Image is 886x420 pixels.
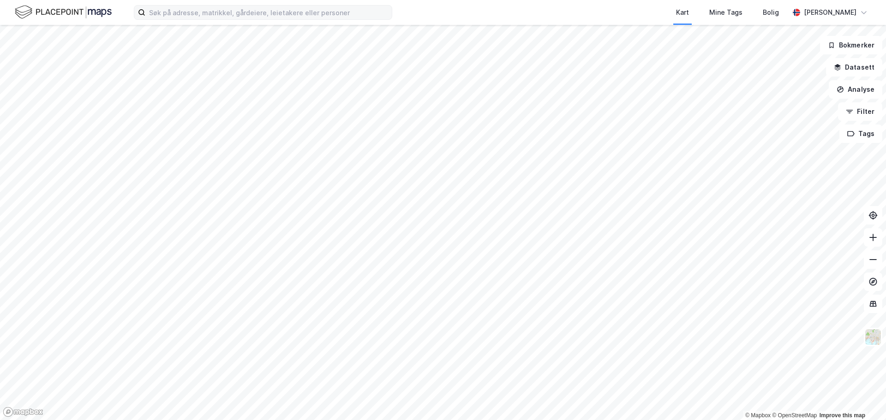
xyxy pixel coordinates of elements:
div: Kontrollprogram for chat [840,376,886,420]
input: Søk på adresse, matrikkel, gårdeiere, leietakere eller personer [145,6,392,19]
img: logo.f888ab2527a4732fd821a326f86c7f29.svg [15,4,112,20]
div: Mine Tags [709,7,742,18]
div: [PERSON_NAME] [804,7,856,18]
div: Bolig [763,7,779,18]
div: Kart [676,7,689,18]
iframe: Chat Widget [840,376,886,420]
